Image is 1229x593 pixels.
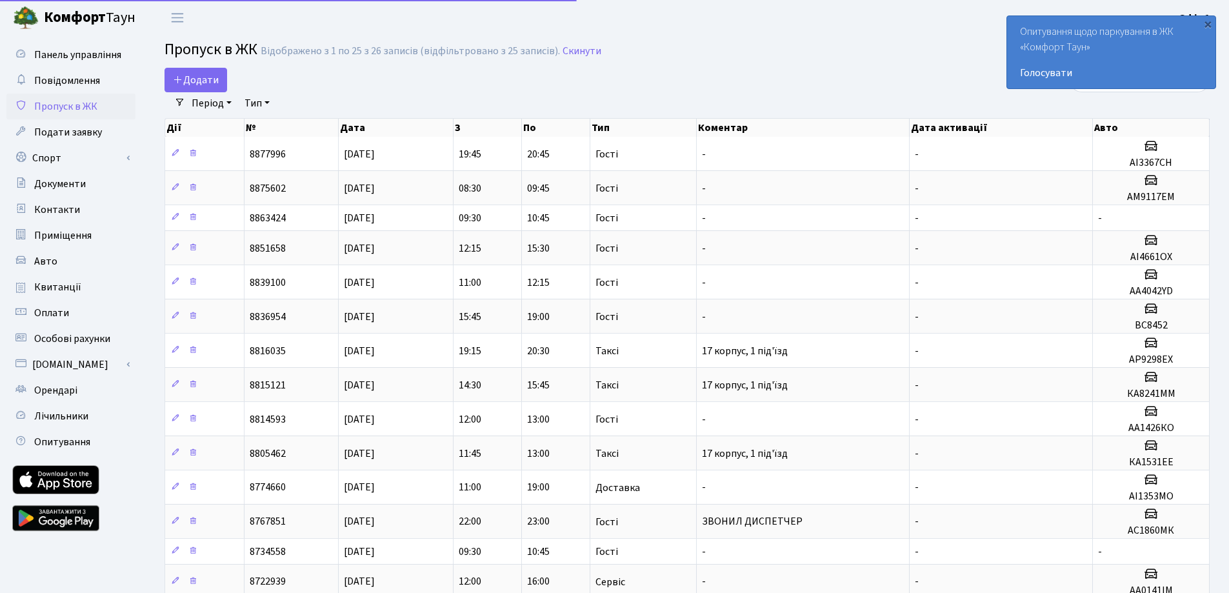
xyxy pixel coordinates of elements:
a: Документи [6,171,135,197]
span: Оплати [34,306,69,320]
span: 15:30 [527,241,550,256]
span: [DATE] [344,276,375,290]
a: Панель управління [6,42,135,68]
span: - [702,276,706,290]
a: Лічильники [6,403,135,429]
th: Дата [339,119,454,137]
span: 19:45 [459,147,481,161]
span: Лічильники [34,409,88,423]
span: [DATE] [344,515,375,529]
a: Авто [6,248,135,274]
a: Офіс 1. [1179,10,1214,26]
span: 8851658 [250,241,286,256]
span: - [702,181,706,196]
span: [DATE] [344,378,375,392]
span: - [1098,545,1102,559]
span: Таксі [595,346,619,356]
span: [DATE] [344,412,375,427]
span: [DATE] [344,447,375,461]
span: Гості [595,183,618,194]
span: - [702,147,706,161]
th: Дії [165,119,245,137]
h5: КА1531ЕЕ [1098,456,1204,468]
span: Таксі [595,448,619,459]
th: Дата активації [910,119,1093,137]
span: 13:00 [527,447,550,461]
span: [DATE] [344,147,375,161]
img: logo.png [13,5,39,31]
a: Тип [239,92,275,114]
span: [DATE] [344,344,375,358]
span: Гості [595,414,618,425]
a: Період [186,92,237,114]
span: Додати [173,73,219,87]
span: 20:30 [527,344,550,358]
span: Квитанції [34,280,81,294]
span: Орендарі [34,383,77,397]
span: - [915,181,919,196]
span: - [702,481,706,495]
span: 8767851 [250,515,286,529]
span: 19:00 [527,310,550,324]
span: [DATE] [344,575,375,589]
span: Пропуск в ЖК [34,99,97,114]
span: Доставка [595,483,640,493]
span: - [702,310,706,324]
span: Повідомлення [34,74,100,88]
a: Додати [165,68,227,92]
span: 8863424 [250,211,286,225]
span: 22:00 [459,515,481,529]
a: Квитанції [6,274,135,300]
span: - [915,447,919,461]
span: Пропуск в ЖК [165,38,257,61]
span: 8815121 [250,378,286,392]
span: - [1098,211,1102,225]
span: 11:00 [459,481,481,495]
span: Особові рахунки [34,332,110,346]
h5: АА4042YD [1098,285,1204,297]
span: [DATE] [344,481,375,495]
span: 8814593 [250,412,286,427]
span: - [915,310,919,324]
span: 20:45 [527,147,550,161]
th: Коментар [697,119,910,137]
span: 8734558 [250,545,286,559]
span: - [915,276,919,290]
span: 15:45 [527,378,550,392]
span: [DATE] [344,211,375,225]
a: Спорт [6,145,135,171]
a: Опитування [6,429,135,455]
span: Приміщення [34,228,92,243]
span: 19:00 [527,481,550,495]
a: Подати заявку [6,119,135,145]
span: 13:00 [527,412,550,427]
span: 17 корпус, 1 під'їзд [702,378,788,392]
div: × [1201,17,1214,30]
span: 17 корпус, 1 під'їзд [702,344,788,358]
span: [DATE] [344,545,375,559]
span: Документи [34,177,86,191]
a: Голосувати [1020,65,1203,81]
span: [DATE] [344,181,375,196]
th: По [522,119,590,137]
a: Приміщення [6,223,135,248]
span: Опитування [34,435,90,449]
span: 11:45 [459,447,481,461]
span: - [915,412,919,427]
span: 11:00 [459,276,481,290]
span: Гості [595,213,618,223]
th: Тип [590,119,697,137]
span: 12:00 [459,575,481,589]
span: - [702,575,706,589]
a: Контакти [6,197,135,223]
h5: ВС8452 [1098,319,1204,332]
span: 09:45 [527,181,550,196]
div: Опитування щодо паркування в ЖК «Комфорт Таун» [1007,16,1215,88]
span: - [915,575,919,589]
a: Скинути [563,45,601,57]
span: - [915,211,919,225]
span: - [702,545,706,559]
button: Переключити навігацію [161,7,194,28]
a: [DOMAIN_NAME] [6,352,135,377]
span: Гості [595,277,618,288]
